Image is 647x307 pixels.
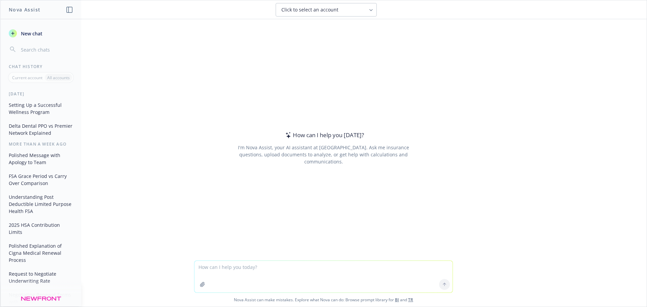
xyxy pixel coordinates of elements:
button: Click to select an account [276,3,377,17]
span: Click to select an account [281,6,338,13]
div: Chat History [1,64,81,69]
button: Setting Up a Successful Wellness Program [6,99,76,118]
span: Nova Assist can make mistakes. Explore what Nova can do: Browse prompt library for and [3,293,644,307]
div: More than a week ago [1,141,81,147]
div: [DATE] [1,91,81,97]
button: 2025 HSA Contribution Limits [6,219,76,238]
div: I'm Nova Assist, your AI assistant at [GEOGRAPHIC_DATA]. Ask me insurance questions, upload docum... [228,144,418,165]
button: Request to Negotiate Underwriting Rate [6,268,76,286]
span: New chat [20,30,42,37]
div: How can I help you [DATE]? [283,131,364,140]
button: New chat [6,27,76,39]
button: Polished Message with Apology to Team [6,150,76,168]
a: TR [408,297,413,303]
input: Search chats [20,45,73,54]
a: BI [395,297,399,303]
p: Current account [12,75,42,81]
button: Delta Dental PPO vs Premier Network Explained [6,120,76,139]
button: Polished Explanation of Cigna Medical Renewal Process [6,240,76,266]
h1: Nova Assist [9,6,40,13]
button: FSA Grace Period vs Carry Over Comparison [6,171,76,189]
button: Understanding Post Deductible Limited Purpose Health FSA [6,191,76,217]
p: All accounts [47,75,70,81]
